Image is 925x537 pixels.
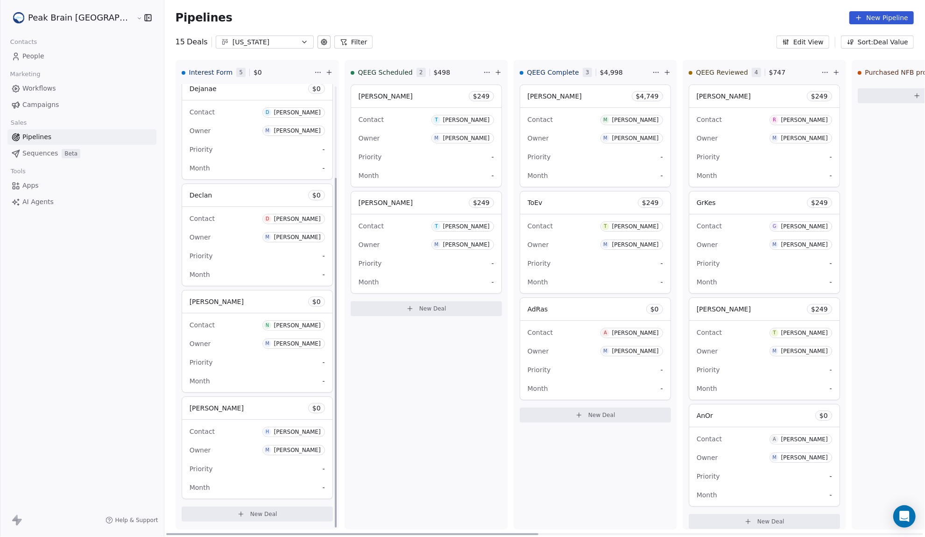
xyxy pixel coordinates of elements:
[22,132,51,142] span: Pipelines
[661,171,663,180] span: -
[312,403,321,413] span: $ 0
[830,277,832,287] span: -
[528,199,543,206] span: ToEv
[417,68,426,77] span: 2
[528,172,548,179] span: Month
[190,191,212,199] span: Declan
[697,134,718,142] span: Owner
[697,454,718,461] span: Owner
[661,259,663,268] span: -
[190,108,215,116] span: Contact
[419,305,446,312] span: New Deal
[7,49,156,64] a: People
[603,116,607,124] div: M
[11,10,130,26] button: Peak Brain [GEOGRAPHIC_DATA]
[443,117,490,123] div: [PERSON_NAME]
[661,152,663,162] span: -
[811,92,828,101] span: $ 249
[689,297,840,400] div: [PERSON_NAME]$249ContactT[PERSON_NAME]OwnerM[PERSON_NAME]Priority-Month-
[528,241,549,248] span: Owner
[697,260,720,267] span: Priority
[830,365,832,374] span: -
[182,60,312,85] div: Interest Form5$0
[492,277,494,287] span: -
[443,135,490,141] div: [PERSON_NAME]
[772,134,777,142] div: M
[274,340,321,347] div: [PERSON_NAME]
[603,241,607,248] div: M
[312,84,321,93] span: $ 0
[819,411,828,420] span: $ 0
[190,233,211,241] span: Owner
[697,491,717,499] span: Month
[7,116,31,130] span: Sales
[528,366,551,374] span: Priority
[811,304,828,314] span: $ 249
[781,348,828,354] div: [PERSON_NAME]
[661,277,663,287] span: -
[323,145,325,154] span: -
[359,260,382,267] span: Priority
[781,223,828,230] div: [PERSON_NAME]
[190,146,213,153] span: Priority
[190,298,244,305] span: [PERSON_NAME]
[323,163,325,173] span: -
[781,436,828,443] div: [PERSON_NAME]
[612,117,659,123] div: [PERSON_NAME]
[773,223,777,230] div: G
[312,191,321,200] span: $ 0
[830,152,832,162] span: -
[697,153,720,161] span: Priority
[182,184,333,286] div: Declan$0ContactD[PERSON_NAME]OwnerM[PERSON_NAME]Priority-Month-
[612,223,659,230] div: [PERSON_NAME]
[323,358,325,367] span: -
[492,259,494,268] span: -
[13,12,24,23] img: Peak%20Brain%20Logo.png
[190,484,210,491] span: Month
[781,330,828,336] div: [PERSON_NAME]
[7,164,29,178] span: Tools
[773,116,776,124] div: R
[351,191,502,294] div: [PERSON_NAME]$249ContactT[PERSON_NAME]OwnerM[PERSON_NAME]Priority-Month-
[781,454,828,461] div: [PERSON_NAME]
[528,278,548,286] span: Month
[689,60,819,85] div: QEEG Reviewed4$747
[176,11,233,24] span: Pipelines
[528,153,551,161] span: Priority
[274,429,321,435] div: [PERSON_NAME]
[190,252,213,260] span: Priority
[6,35,41,49] span: Contacts
[434,241,438,248] div: M
[841,35,914,49] button: Sort: Deal Value
[603,347,607,355] div: M
[115,516,158,524] span: Help & Support
[7,178,156,193] a: Apps
[612,135,659,141] div: [PERSON_NAME]
[697,347,718,355] span: Owner
[7,146,156,161] a: SequencesBeta
[697,366,720,374] span: Priority
[697,329,722,336] span: Contact
[520,60,650,85] div: QEEG Complete3$4,998
[636,92,659,101] span: $ 4,749
[473,198,490,207] span: $ 249
[830,259,832,268] span: -
[689,514,840,529] button: New Deal
[830,490,832,500] span: -
[443,241,490,248] div: [PERSON_NAME]
[265,340,269,347] div: M
[528,347,549,355] span: Owner
[358,68,413,77] span: QEEG Scheduled
[588,411,615,419] span: New Deal
[359,241,380,248] span: Owner
[697,412,713,419] span: AnOr
[359,278,379,286] span: Month
[612,348,659,354] div: [PERSON_NAME]
[528,305,548,313] span: AdRas
[603,134,607,142] div: M
[527,68,579,77] span: QEEG Complete
[696,68,748,77] span: QEEG Reviewed
[334,35,373,49] button: Filter
[528,222,553,230] span: Contact
[697,172,717,179] span: Month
